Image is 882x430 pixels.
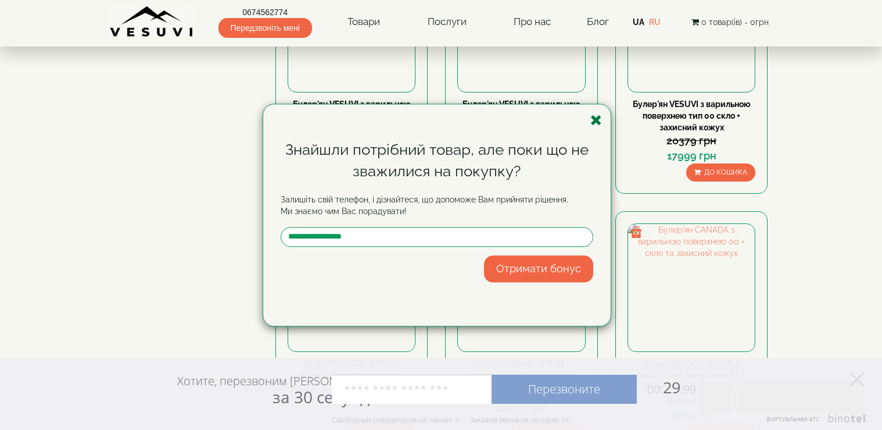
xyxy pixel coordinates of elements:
a: Перезвоните [492,375,637,404]
div: Свободных операторов на линии: 5 Заказов звонков сегодня: 5+ [332,415,569,424]
div: Знайшли потрібний товар, але поки що не зважилися на покупку? [281,139,593,182]
p: Залишіть свій телефон, і дізнайтеся, що допоможе Вам прийняти рішення. Ми знаємо чим Вас порадувати! [281,194,593,217]
button: Отримати бонус [484,255,593,282]
a: Элемент управления [760,414,867,430]
span: 29 [637,376,696,398]
span: за 30 секунд? [273,386,377,408]
span: :99 [680,382,696,397]
span: 00: [647,382,663,397]
span: Виртуальная АТС [767,415,820,423]
a: Элемент управления [850,372,864,386]
div: Хотите, перезвоним [PERSON_NAME] [177,374,377,406]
